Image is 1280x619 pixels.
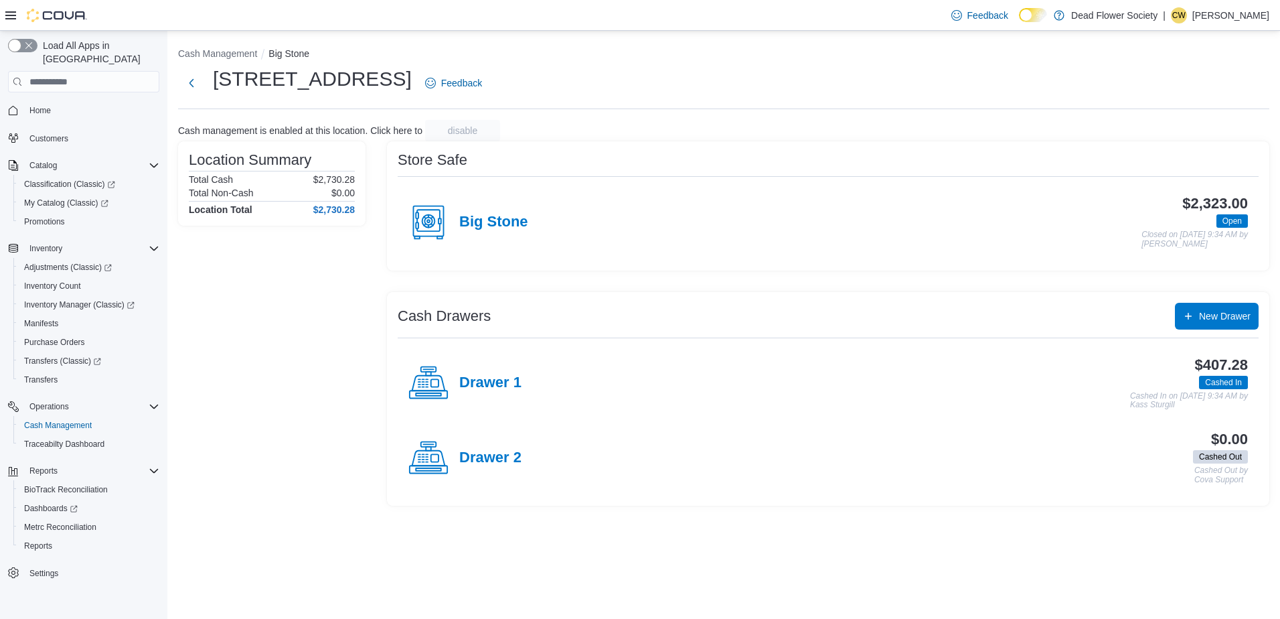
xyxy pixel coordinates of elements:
[24,439,104,450] span: Traceabilty Dashboard
[13,314,165,333] button: Manifests
[13,416,165,435] button: Cash Management
[24,463,63,479] button: Reports
[1071,7,1157,23] p: Dead Flower Society
[24,240,159,257] span: Inventory
[178,48,257,59] button: Cash Management
[29,401,69,412] span: Operations
[1193,450,1248,464] span: Cashed Out
[24,102,56,119] a: Home
[13,194,165,212] a: My Catalog (Classic)
[459,374,522,392] h4: Drawer 1
[3,156,165,175] button: Catalog
[313,174,355,185] p: $2,730.28
[24,337,85,348] span: Purchase Orders
[24,420,92,431] span: Cash Management
[13,518,165,537] button: Metrc Reconciliation
[13,175,165,194] a: Classification (Classic)
[13,435,165,454] button: Traceabilty Dashboard
[1199,376,1248,389] span: Cashed In
[1192,7,1269,23] p: [PERSON_NAME]
[19,417,159,433] span: Cash Management
[178,125,422,136] p: Cash management is enabled at this location. Click here to
[19,278,86,294] a: Inventory Count
[19,316,159,332] span: Manifests
[29,105,51,116] span: Home
[37,39,159,66] span: Load All Apps in [GEOGRAPHIC_DATA]
[24,565,159,581] span: Settings
[19,482,113,498] a: BioTrack Reconciliation
[19,278,159,294] span: Inventory Count
[13,333,165,352] button: Purchase Orders
[24,522,96,533] span: Metrc Reconciliation
[24,198,108,208] span: My Catalog (Classic)
[1205,376,1242,389] span: Cashed In
[3,397,165,416] button: Operations
[24,318,58,329] span: Manifests
[1222,215,1242,227] span: Open
[459,450,522,467] h4: Drawer 2
[189,174,233,185] h6: Total Cash
[24,565,64,581] a: Settings
[19,372,63,388] a: Transfers
[1199,451,1242,463] span: Cashed Out
[3,100,165,120] button: Home
[420,70,487,96] a: Feedback
[459,214,528,231] h4: Big Stone
[19,500,83,517] a: Dashboards
[24,102,159,119] span: Home
[1175,303,1259,330] button: New Drawer
[13,295,165,314] a: Inventory Manager (Classic)
[178,47,1269,63] nav: An example of EuiBreadcrumbs
[24,484,108,495] span: BioTrack Reconciliation
[29,160,57,171] span: Catalog
[178,70,205,96] button: Next
[24,374,58,385] span: Transfers
[398,308,491,324] h3: Cash Drawers
[8,95,159,618] nav: Complex example
[1194,466,1248,484] p: Cashed Out by Cova Support
[313,204,355,215] h4: $2,730.28
[1172,7,1186,23] span: CW
[1141,230,1248,249] p: Closed on [DATE] 9:34 AM by [PERSON_NAME]
[24,240,68,257] button: Inventory
[946,2,1014,29] a: Feedback
[24,157,62,174] button: Catalog
[19,214,70,230] a: Promotions
[1171,7,1187,23] div: Charles Wampler
[19,259,159,275] span: Adjustments (Classic)
[13,212,165,231] button: Promotions
[24,399,159,415] span: Operations
[24,503,78,514] span: Dashboards
[19,372,159,388] span: Transfers
[19,334,90,350] a: Purchase Orders
[19,176,159,192] span: Classification (Classic)
[13,352,165,370] a: Transfers (Classic)
[13,537,165,555] button: Reports
[24,541,52,551] span: Reports
[19,519,159,535] span: Metrc Reconciliation
[24,179,115,190] span: Classification (Classic)
[29,133,68,144] span: Customers
[189,152,311,168] h3: Location Summary
[1199,309,1251,323] span: New Drawer
[19,316,64,332] a: Manifests
[1130,392,1248,410] p: Cashed In on [DATE] 9:34 AM by Kass Sturgill
[24,129,159,146] span: Customers
[189,204,252,215] h4: Location Total
[24,262,112,273] span: Adjustments (Classic)
[29,568,58,579] span: Settings
[19,538,159,554] span: Reports
[19,195,159,211] span: My Catalog (Classic)
[19,353,159,369] span: Transfers (Classic)
[24,299,135,310] span: Inventory Manager (Classic)
[1019,8,1047,22] input: Dark Mode
[19,417,97,433] a: Cash Management
[3,239,165,258] button: Inventory
[19,519,102,535] a: Metrc Reconciliation
[24,399,74,415] button: Operations
[19,482,159,498] span: BioTrack Reconciliation
[19,436,110,452] a: Traceabilty Dashboard
[19,195,114,211] a: My Catalog (Classic)
[19,176,121,192] a: Classification (Classic)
